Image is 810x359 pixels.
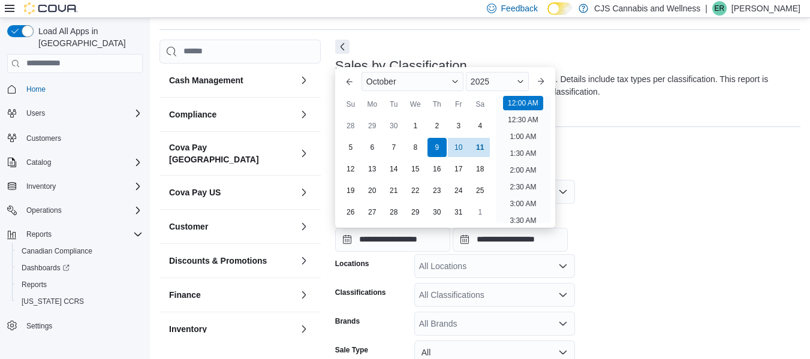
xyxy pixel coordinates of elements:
[34,25,143,49] span: Load All Apps in [GEOGRAPHIC_DATA]
[297,146,311,161] button: Cova Pay [GEOGRAPHIC_DATA]
[547,2,573,15] input: Dark Mode
[449,116,468,135] div: day-3
[169,221,294,233] button: Customer
[22,203,143,218] span: Operations
[341,95,360,114] div: Su
[340,115,491,223] div: October, 2025
[22,82,143,96] span: Home
[22,263,70,273] span: Dashboards
[335,59,467,73] h3: Sales by Classification
[335,316,360,326] label: Brands
[12,243,147,260] button: Canadian Compliance
[26,206,62,215] span: Operations
[169,141,294,165] button: Cova Pay [GEOGRAPHIC_DATA]
[297,254,311,268] button: Discounts & Promotions
[362,72,463,91] div: Button. Open the month selector. October is currently selected.
[340,72,359,91] button: Previous Month
[427,138,447,157] div: day-9
[427,181,447,200] div: day-23
[2,317,147,334] button: Settings
[169,108,294,120] button: Compliance
[384,138,404,157] div: day-7
[2,154,147,171] button: Catalog
[335,288,386,297] label: Classifications
[505,197,541,211] li: 3:00 AM
[363,116,382,135] div: day-29
[453,228,568,252] input: Press the down key to open a popover containing a calendar.
[531,72,550,91] button: Next month
[2,80,147,98] button: Home
[501,2,538,14] span: Feedback
[427,95,447,114] div: Th
[335,73,794,98] div: View sales totals by classification for a specified date range. Details include tax types per cla...
[449,138,468,157] div: day-10
[297,185,311,200] button: Cova Pay US
[731,1,800,16] p: [PERSON_NAME]
[427,203,447,222] div: day-30
[505,129,541,144] li: 1:00 AM
[341,181,360,200] div: day-19
[384,116,404,135] div: day-30
[558,290,568,300] button: Open list of options
[384,95,404,114] div: Tu
[363,181,382,200] div: day-20
[449,159,468,179] div: day-17
[169,323,294,335] button: Inventory
[22,131,66,146] a: Customers
[26,321,52,331] span: Settings
[22,179,61,194] button: Inventory
[17,244,97,258] a: Canadian Compliance
[17,277,143,292] span: Reports
[22,227,143,242] span: Reports
[12,260,147,276] a: Dashboards
[558,261,568,271] button: Open list of options
[547,15,548,16] span: Dark Mode
[169,186,221,198] h3: Cova Pay US
[335,40,350,54] button: Next
[17,261,74,275] a: Dashboards
[169,255,294,267] button: Discounts & Promotions
[12,293,147,310] button: [US_STATE] CCRS
[169,74,243,86] h3: Cash Management
[22,297,84,306] span: [US_STATE] CCRS
[2,105,147,122] button: Users
[169,289,294,301] button: Finance
[297,107,311,122] button: Compliance
[341,159,360,179] div: day-12
[406,95,425,114] div: We
[2,178,147,195] button: Inventory
[471,203,490,222] div: day-1
[406,203,425,222] div: day-29
[335,345,368,355] label: Sale Type
[22,179,143,194] span: Inventory
[26,182,56,191] span: Inventory
[169,323,207,335] h3: Inventory
[12,276,147,293] button: Reports
[363,95,382,114] div: Mo
[169,255,267,267] h3: Discounts & Promotions
[2,226,147,243] button: Reports
[22,155,143,170] span: Catalog
[449,95,468,114] div: Fr
[22,318,143,333] span: Settings
[24,2,78,14] img: Cova
[22,106,50,120] button: Users
[341,116,360,135] div: day-28
[22,319,57,333] a: Settings
[471,138,490,157] div: day-11
[2,202,147,219] button: Operations
[2,129,147,146] button: Customers
[496,96,550,223] ul: Time
[449,203,468,222] div: day-31
[169,74,294,86] button: Cash Management
[505,213,541,228] li: 3:30 AM
[169,186,294,198] button: Cova Pay US
[406,181,425,200] div: day-22
[503,113,543,127] li: 12:30 AM
[22,280,47,289] span: Reports
[26,134,61,143] span: Customers
[22,203,67,218] button: Operations
[22,155,56,170] button: Catalog
[427,116,447,135] div: day-2
[705,1,707,16] p: |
